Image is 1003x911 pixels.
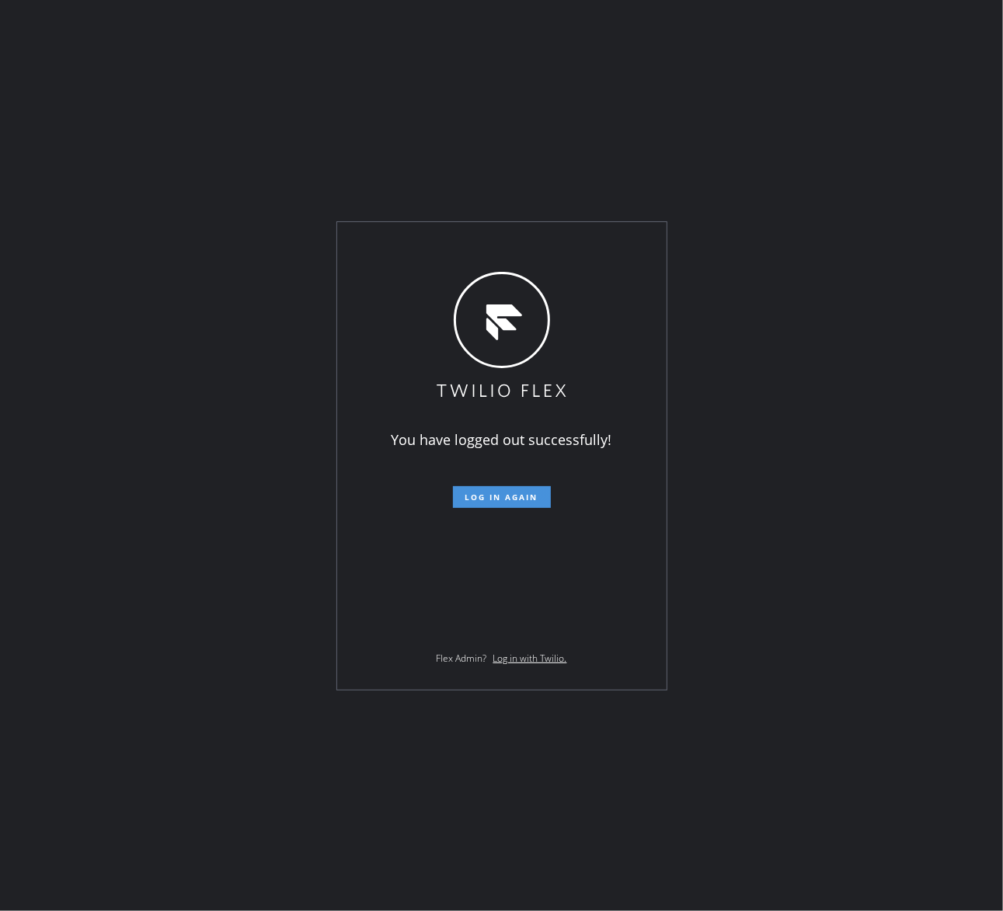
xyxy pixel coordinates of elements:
a: Log in with Twilio. [493,652,567,665]
span: You have logged out successfully! [392,430,612,449]
button: Log in again [453,486,551,508]
span: Flex Admin? [437,652,487,665]
span: Log in again [465,492,538,502]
